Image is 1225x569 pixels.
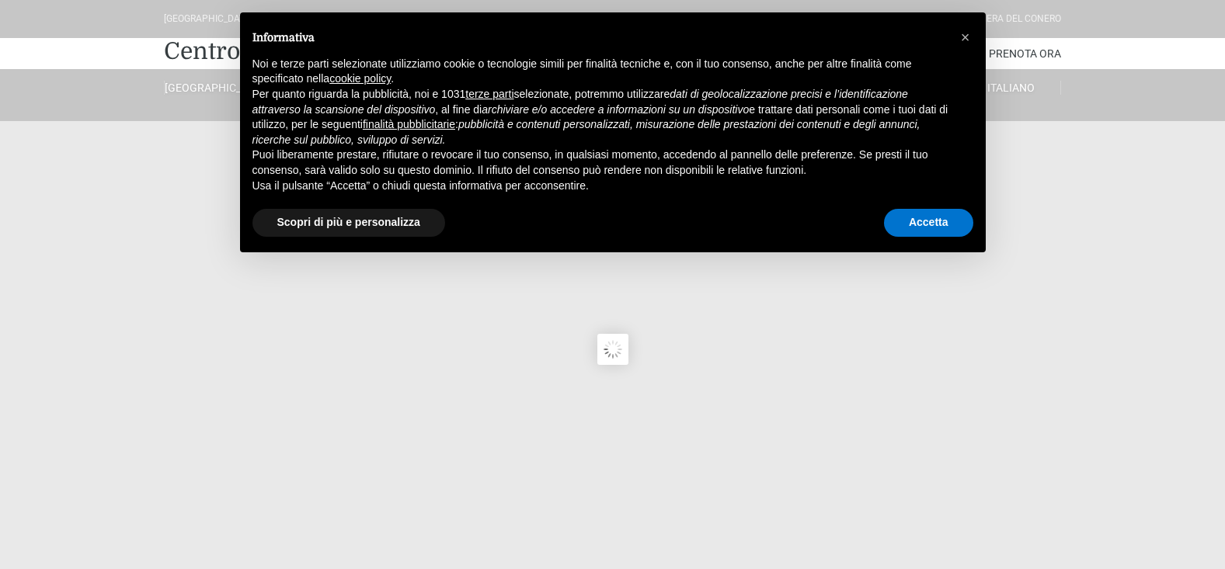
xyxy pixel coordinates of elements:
[465,87,513,102] button: terze parti
[252,31,948,44] h2: Informativa
[252,57,948,87] p: Noi e terze parti selezionate utilizziamo cookie o tecnologie simili per finalità tecniche e, con...
[953,25,978,50] button: Chiudi questa informativa
[961,29,970,46] span: ×
[363,117,455,133] button: finalità pubblicitarie
[962,81,1061,95] a: Italiano
[164,81,263,95] a: [GEOGRAPHIC_DATA]
[252,209,445,237] button: Scopri di più e personalizza
[252,179,948,194] p: Usa il pulsante “Accetta” o chiudi questa informativa per acconsentire.
[164,36,464,67] a: Centro Vacanze De Angelis
[989,38,1061,69] a: Prenota Ora
[884,209,973,237] button: Accetta
[252,118,920,146] em: pubblicità e contenuti personalizzati, misurazione delle prestazioni dei contenuti e degli annunc...
[970,12,1061,26] div: Riviera Del Conero
[329,72,391,85] a: cookie policy
[252,147,948,178] p: Puoi liberamente prestare, rifiutare o revocare il tuo consenso, in qualsiasi momento, accedendo ...
[164,12,253,26] div: [GEOGRAPHIC_DATA]
[252,87,948,147] p: Per quanto riguarda la pubblicità, noi e 1031 selezionate, potremmo utilizzare , al fine di e tra...
[482,103,749,116] em: archiviare e/o accedere a informazioni su un dispositivo
[252,88,908,116] em: dati di geolocalizzazione precisi e l’identificazione attraverso la scansione del dispositivo
[987,82,1035,94] span: Italiano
